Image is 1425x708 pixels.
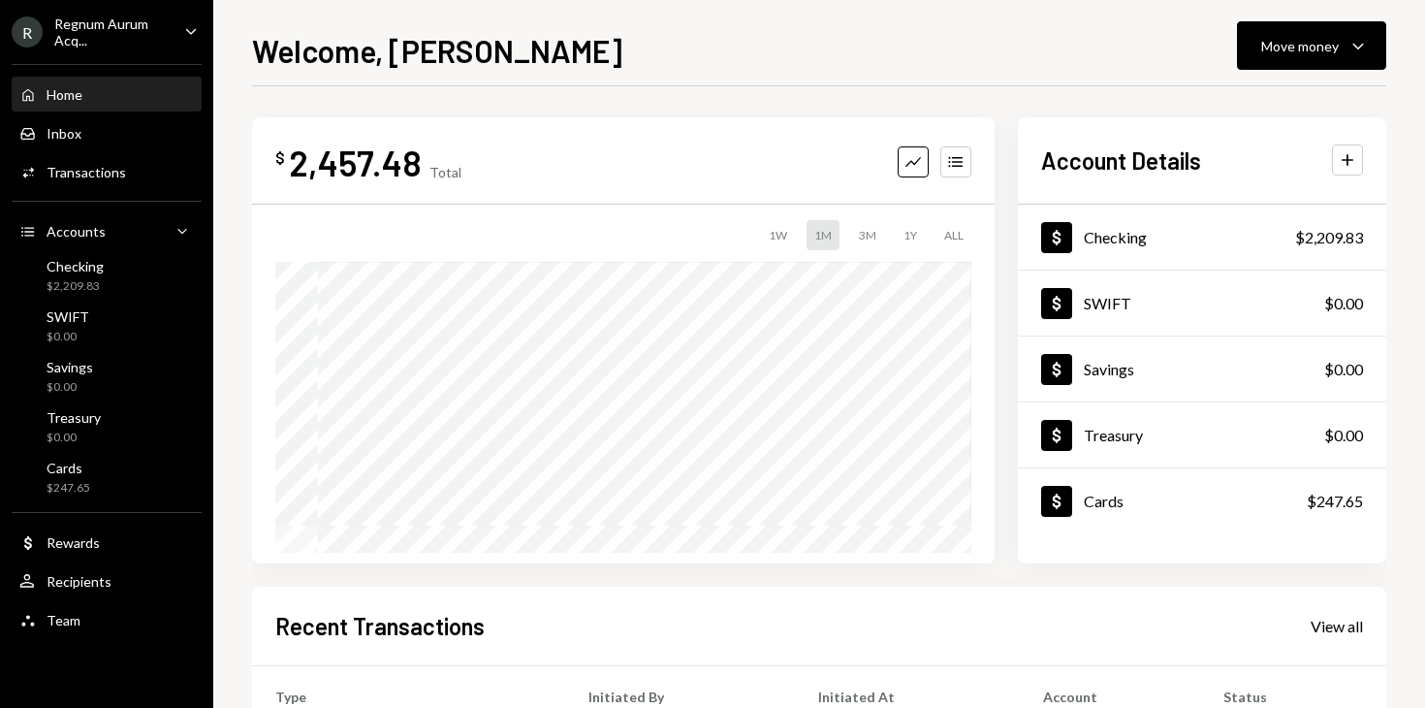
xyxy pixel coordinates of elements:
[429,164,461,180] div: Total
[12,252,202,299] a: Checking$2,209.83
[1084,228,1147,246] div: Checking
[12,353,202,400] a: Savings$0.00
[12,525,202,560] a: Rewards
[47,223,106,240] div: Accounts
[1307,490,1363,513] div: $247.65
[1324,358,1363,381] div: $0.00
[12,303,202,349] a: SWIFT$0.00
[851,220,884,250] div: 3M
[1018,402,1386,467] a: Treasury$0.00
[47,308,89,325] div: SWIFT
[12,454,202,500] a: Cards$247.65
[1295,226,1363,249] div: $2,209.83
[1324,424,1363,447] div: $0.00
[1084,360,1134,378] div: Savings
[936,220,971,250] div: ALL
[47,460,90,476] div: Cards
[47,480,90,497] div: $247.65
[275,610,485,642] h2: Recent Transactions
[12,115,202,150] a: Inbox
[1084,294,1131,312] div: SWIFT
[896,220,925,250] div: 1Y
[1084,492,1124,510] div: Cards
[1018,271,1386,336] a: SWIFT$0.00
[1261,36,1339,56] div: Move money
[47,379,93,396] div: $0.00
[12,602,202,637] a: Team
[47,278,104,295] div: $2,209.83
[1324,292,1363,315] div: $0.00
[1018,205,1386,270] a: Checking$2,209.83
[1084,426,1143,444] div: Treasury
[54,16,169,48] div: Regnum Aurum Acq...
[761,220,795,250] div: 1W
[275,148,285,168] div: $
[47,409,101,426] div: Treasury
[47,86,82,103] div: Home
[1018,337,1386,402] a: Savings$0.00
[47,612,80,628] div: Team
[12,213,202,248] a: Accounts
[12,77,202,112] a: Home
[1311,615,1363,636] a: View all
[47,164,126,180] div: Transactions
[289,141,422,184] div: 2,457.48
[47,573,111,590] div: Recipients
[12,16,43,48] div: R
[252,31,622,70] h1: Welcome, [PERSON_NAME]
[47,359,93,375] div: Savings
[12,403,202,450] a: Treasury$0.00
[47,125,81,142] div: Inbox
[47,258,104,274] div: Checking
[47,534,100,551] div: Rewards
[807,220,839,250] div: 1M
[12,563,202,598] a: Recipients
[1311,617,1363,636] div: View all
[47,329,89,345] div: $0.00
[1237,21,1386,70] button: Move money
[12,154,202,189] a: Transactions
[1018,468,1386,533] a: Cards$247.65
[47,430,101,446] div: $0.00
[1041,145,1201,177] h2: Account Details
